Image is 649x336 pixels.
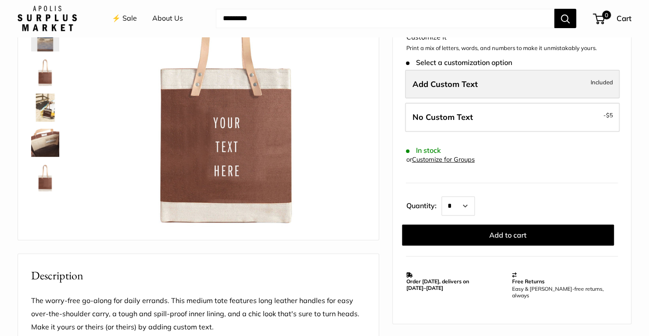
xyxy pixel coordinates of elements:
span: $5 [606,112,613,119]
a: About Us [152,12,183,25]
img: Market Tote in Mustang [31,58,59,87]
h2: Description [31,267,366,284]
img: Apolis: Surplus Market [18,6,77,31]
span: Add Custom Text [412,79,477,89]
span: - [603,110,613,120]
div: Customize It [406,31,618,44]
p: Print a mix of letters, words, and numbers to make it unmistakably yours. [406,44,618,53]
a: Market Tote in Mustang [29,162,61,194]
label: Quantity: [406,194,441,216]
div: or [406,154,474,166]
img: Market Tote in Mustang [31,164,59,192]
label: Add Custom Text [405,70,620,99]
span: 0 [602,11,611,19]
input: Search... [216,9,554,28]
a: Market Tote in Mustang [29,127,61,159]
button: Search [554,9,576,28]
a: 0 Cart [594,11,631,25]
a: ⚡️ Sale [112,12,137,25]
a: Market Tote in Mustang [29,57,61,88]
img: Market Tote in Mustang [31,129,59,157]
label: Leave Blank [405,103,620,132]
p: The worry-free go-along for daily errands. This medium tote features long leather handles for eas... [31,294,366,334]
a: Market Tote in Mustang [29,22,61,53]
span: Included [591,77,613,87]
button: Add to cart [402,224,614,246]
span: In stock [406,146,441,155]
span: Select a customization option [406,58,512,66]
img: Market Tote in Mustang [31,23,59,51]
a: Customize for Groups [412,155,474,163]
span: Cart [617,14,631,23]
p: Easy & [PERSON_NAME]-free returns, always [512,285,613,299]
strong: Free Returns [512,278,545,285]
strong: Order [DATE], delivers on [DATE]–[DATE] [406,278,469,291]
a: Market Tote in Mustang [29,92,61,123]
span: No Custom Text [412,112,473,122]
img: Market Tote in Mustang [31,94,59,122]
